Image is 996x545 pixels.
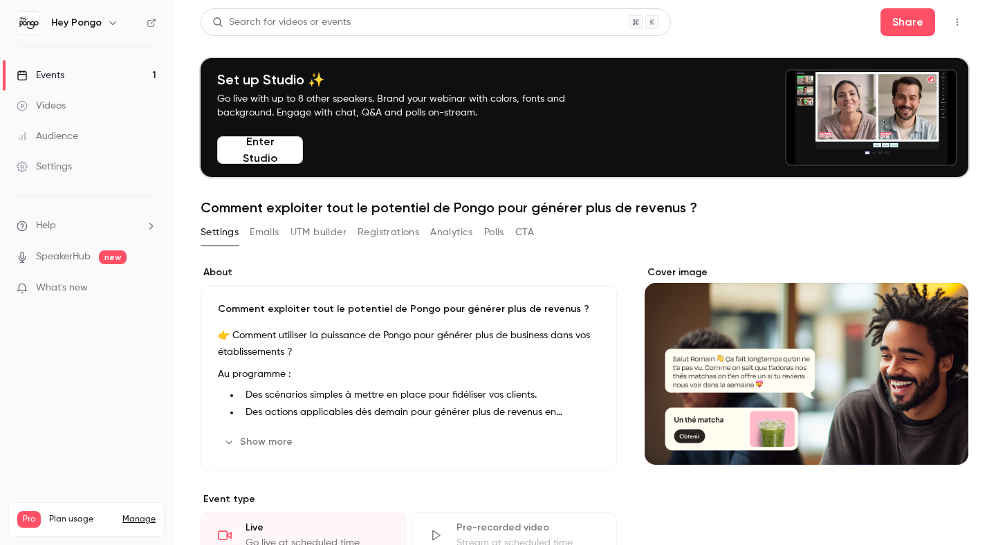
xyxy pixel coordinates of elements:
[645,266,968,465] section: Cover image
[201,266,617,279] label: About
[17,160,72,174] div: Settings
[358,221,419,243] button: Registrations
[51,16,102,30] h6: Hey Pongo
[212,15,351,30] div: Search for videos or events
[36,219,56,233] span: Help
[217,71,598,88] h4: Set up Studio ✨
[240,388,600,403] li: Des scénarios simples à mettre en place pour fidéliser vos clients.
[880,8,935,36] button: Share
[430,221,473,243] button: Analytics
[217,92,598,120] p: Go live with up to 8 other speakers. Brand your webinar with colors, fonts and background. Engage...
[17,511,41,528] span: Pro
[17,12,39,34] img: Hey Pongo
[645,266,968,279] label: Cover image
[99,250,127,264] span: new
[201,199,968,216] h1: Comment exploiter tout le potentiel de Pongo pour générer plus de revenus ?
[290,221,347,243] button: UTM builder
[17,68,64,82] div: Events
[17,99,66,113] div: Videos
[17,129,78,143] div: Audience
[218,366,600,382] p: Au programme :
[515,221,534,243] button: CTA
[36,250,91,264] a: SpeakerHub
[218,327,600,360] p: 👉 Comment utiliser la puissance de Pongo pour générer plus de business dans vos établissements ?
[484,221,504,243] button: Polls
[218,302,600,316] p: Comment exploiter tout le potentiel de Pongo pour générer plus de revenus ?
[36,281,88,295] span: What's new
[240,405,600,420] li: Des actions applicables dès demain pour générer plus de revenus en travaillant votre base clients
[250,221,279,243] button: Emails
[17,219,156,233] li: help-dropdown-opener
[218,431,301,453] button: Show more
[49,514,114,525] span: Plan usage
[201,492,617,506] p: Event type
[246,521,389,535] div: Live
[217,136,303,164] button: Enter Studio
[122,514,156,525] a: Manage
[201,221,239,243] button: Settings
[456,521,600,535] div: Pre-recorded video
